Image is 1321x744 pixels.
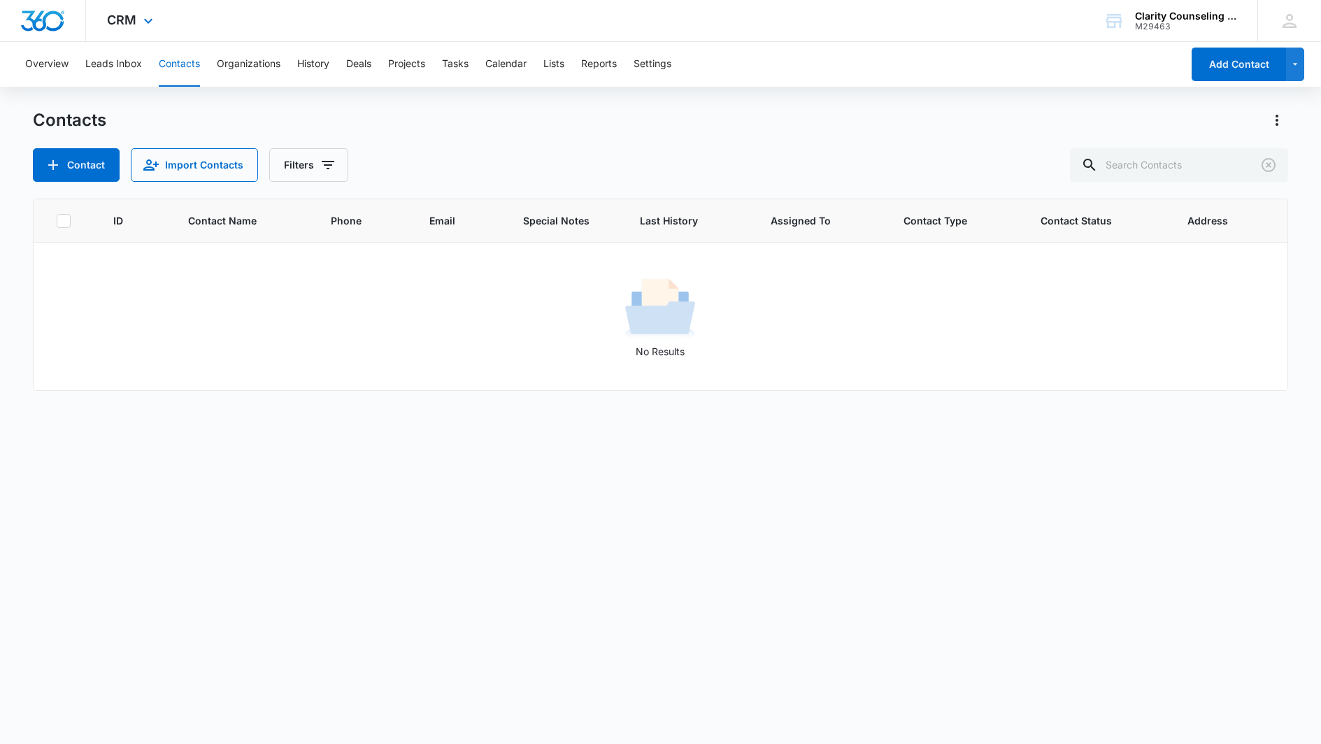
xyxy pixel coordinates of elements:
[131,148,258,182] button: Import Contacts
[523,213,606,228] span: Special Notes
[1135,10,1237,22] div: account name
[33,110,106,131] h1: Contacts
[543,42,564,87] button: Lists
[34,344,1287,359] p: No Results
[1041,213,1133,228] span: Contact Status
[1257,154,1280,176] button: Clear
[442,42,469,87] button: Tasks
[25,42,69,87] button: Overview
[217,42,280,87] button: Organizations
[485,42,527,87] button: Calendar
[159,42,200,87] button: Contacts
[107,13,136,27] span: CRM
[904,213,987,228] span: Contact Type
[388,42,425,87] button: Projects
[85,42,142,87] button: Leads Inbox
[640,213,717,228] span: Last History
[113,213,134,228] span: ID
[634,42,671,87] button: Settings
[581,42,617,87] button: Reports
[1187,213,1245,228] span: Address
[33,148,120,182] button: Add Contact
[1192,48,1286,81] button: Add Contact
[429,213,469,228] span: Email
[1070,148,1288,182] input: Search Contacts
[297,42,329,87] button: History
[331,213,376,228] span: Phone
[1266,109,1288,131] button: Actions
[346,42,371,87] button: Deals
[188,213,277,228] span: Contact Name
[771,213,850,228] span: Assigned To
[625,274,695,344] img: No Results
[1135,22,1237,31] div: account id
[269,148,348,182] button: Filters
